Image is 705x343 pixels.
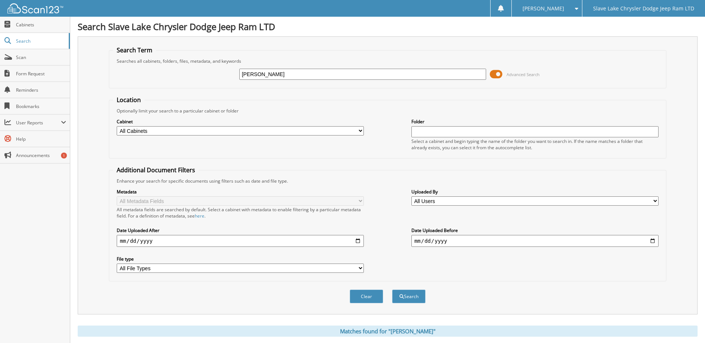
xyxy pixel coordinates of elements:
[411,138,659,151] div: Select a cabinet and begin typing the name of the folder you want to search in. If the name match...
[78,20,698,33] h1: Search Slave Lake Chrysler Dodge Jeep Ram LTD
[16,136,66,142] span: Help
[117,256,364,262] label: File type
[117,189,364,195] label: Metadata
[113,178,662,184] div: Enhance your search for specific documents using filters such as date and file type.
[117,118,364,125] label: Cabinet
[117,235,364,247] input: start
[507,72,540,77] span: Advanced Search
[411,118,659,125] label: Folder
[16,38,65,44] span: Search
[16,87,66,93] span: Reminders
[78,326,698,337] div: Matches found for "[PERSON_NAME]"
[16,22,66,28] span: Cabinets
[16,54,66,61] span: Scan
[61,153,67,159] div: 1
[117,227,364,233] label: Date Uploaded After
[113,46,156,54] legend: Search Term
[113,96,145,104] legend: Location
[392,290,426,303] button: Search
[16,152,66,159] span: Announcements
[523,6,564,11] span: [PERSON_NAME]
[350,290,383,303] button: Clear
[113,166,199,174] legend: Additional Document Filters
[113,108,662,114] div: Optionally limit your search to a particular cabinet or folder
[7,3,63,13] img: scan123-logo-white.svg
[411,235,659,247] input: end
[113,58,662,64] div: Searches all cabinets, folders, files, metadata, and keywords
[16,103,66,110] span: Bookmarks
[117,206,364,219] div: All metadata fields are searched by default. Select a cabinet with metadata to enable filtering b...
[411,189,659,195] label: Uploaded By
[593,6,694,11] span: Slave Lake Chrysler Dodge Jeep Ram LTD
[16,71,66,77] span: Form Request
[411,227,659,233] label: Date Uploaded Before
[16,120,61,126] span: User Reports
[195,213,204,219] a: here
